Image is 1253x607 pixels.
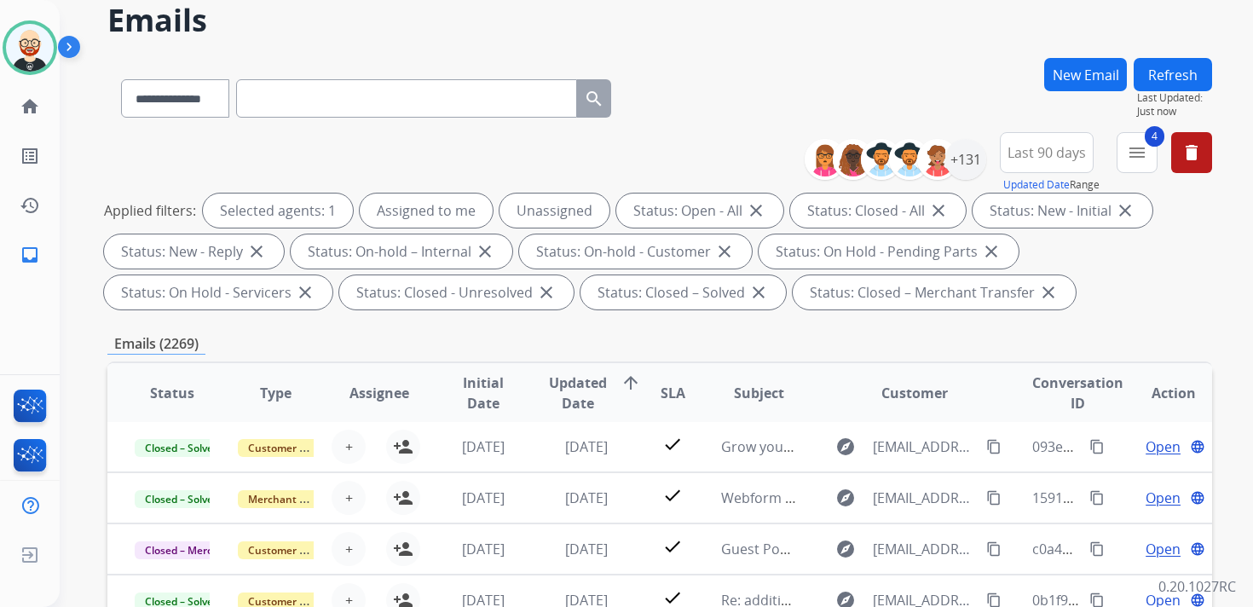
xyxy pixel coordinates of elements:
img: avatar [6,24,54,72]
span: Conversation ID [1032,373,1123,413]
span: Last 90 days [1008,149,1086,156]
button: 4 [1117,132,1158,173]
mat-icon: close [1115,200,1135,221]
span: Merchant Team [238,490,337,508]
button: New Email [1044,58,1127,91]
span: Status [150,383,194,403]
div: Status: New - Reply [104,234,284,269]
mat-icon: content_copy [1089,541,1105,557]
span: Type [260,383,292,403]
mat-icon: content_copy [986,439,1002,454]
mat-icon: person_add [393,488,413,508]
mat-icon: content_copy [1089,490,1105,506]
span: Open [1146,436,1181,457]
span: Grow your product sales with TikTok Shop [721,437,992,456]
span: Last Updated: [1137,91,1212,105]
button: Last 90 days [1000,132,1094,173]
span: Customer Support [238,541,349,559]
div: Status: On-hold - Customer [519,234,752,269]
mat-icon: close [536,282,557,303]
mat-icon: explore [835,488,856,508]
span: Webform from [EMAIL_ADDRESS][DOMAIN_NAME] on [DATE] [721,488,1107,507]
span: [EMAIL_ADDRESS][DOMAIN_NAME] [873,539,977,559]
mat-icon: explore [835,436,856,457]
div: Status: On-hold – Internal [291,234,512,269]
mat-icon: close [928,200,949,221]
mat-icon: close [981,241,1002,262]
span: + [345,436,353,457]
button: Updated Date [1003,178,1070,192]
div: Status: Closed – Solved [580,275,786,309]
span: Open [1146,539,1181,559]
div: Status: On Hold - Pending Parts [759,234,1019,269]
span: Closed – Solved [135,439,229,457]
mat-icon: content_copy [986,541,1002,557]
span: Assignee [349,383,409,403]
span: [DATE] [565,488,608,507]
mat-icon: close [746,200,766,221]
div: Unassigned [499,194,609,228]
mat-icon: close [475,241,495,262]
span: Customer [881,383,948,403]
mat-icon: list_alt [20,146,40,166]
mat-icon: explore [835,539,856,559]
mat-icon: close [748,282,769,303]
span: Just now [1137,105,1212,119]
span: Initial Date [445,373,520,413]
mat-icon: check [662,434,683,454]
mat-icon: close [246,241,267,262]
mat-icon: check [662,485,683,506]
span: [EMAIL_ADDRESS][DOMAIN_NAME] [873,436,977,457]
p: Emails (2269) [107,333,205,355]
button: + [332,481,366,515]
span: Open [1146,488,1181,508]
div: Status: Closed - All [790,194,966,228]
mat-icon: close [1038,282,1059,303]
span: [EMAIL_ADDRESS][DOMAIN_NAME] [873,488,977,508]
p: Applied filters: [104,200,196,221]
mat-icon: menu [1127,142,1147,163]
div: Status: Closed – Merchant Transfer [793,275,1076,309]
span: Range [1003,177,1100,192]
div: Status: Open - All [616,194,783,228]
span: Guest Post Opportunity on Logistics & Transportation Topics [721,540,1114,558]
span: [DATE] [462,437,505,456]
div: Selected agents: 1 [203,194,353,228]
mat-icon: close [714,241,735,262]
span: [DATE] [565,437,608,456]
div: Status: New - Initial [973,194,1152,228]
mat-icon: language [1190,490,1205,506]
span: [DATE] [462,488,505,507]
span: SLA [661,383,685,403]
div: Status: On Hold - Servicers [104,275,332,309]
span: Subject [734,383,784,403]
button: + [332,532,366,566]
h2: Emails [107,3,1212,38]
mat-icon: close [295,282,315,303]
span: Closed – Solved [135,490,229,508]
th: Action [1108,363,1212,423]
p: 0.20.1027RC [1158,576,1236,597]
span: Customer Support [238,439,349,457]
mat-icon: inbox [20,245,40,265]
span: [DATE] [565,540,608,558]
div: Assigned to me [360,194,493,228]
mat-icon: check [662,536,683,557]
span: Updated Date [549,373,607,413]
button: Refresh [1134,58,1212,91]
mat-icon: content_copy [1089,439,1105,454]
span: + [345,539,353,559]
span: Closed – Merchant Transfer [135,541,291,559]
mat-icon: language [1190,541,1205,557]
mat-icon: history [20,195,40,216]
button: + [332,430,366,464]
span: [DATE] [462,540,505,558]
mat-icon: home [20,96,40,117]
mat-icon: language [1190,439,1205,454]
div: +131 [945,139,986,180]
span: + [345,488,353,508]
mat-icon: delete [1181,142,1202,163]
mat-icon: arrow_upward [621,373,641,393]
mat-icon: content_copy [986,490,1002,506]
mat-icon: person_add [393,539,413,559]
